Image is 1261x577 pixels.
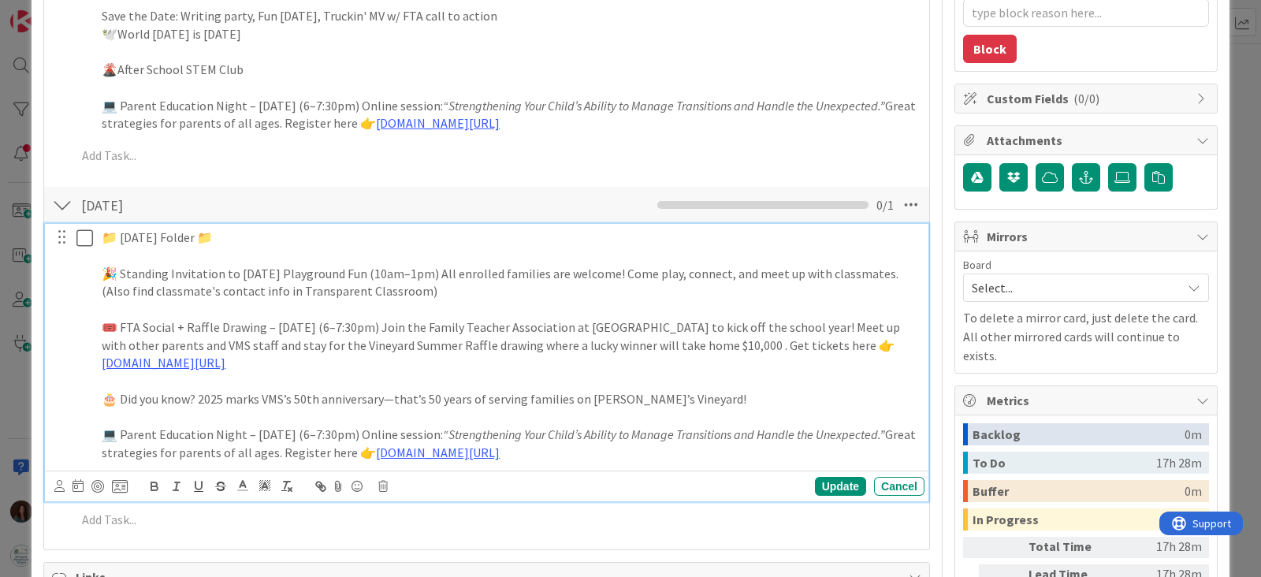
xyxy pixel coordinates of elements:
[1185,480,1202,502] div: 0m
[963,35,1017,63] button: Block
[376,445,500,460] a: [DOMAIN_NAME][URL]
[102,229,918,247] p: 📁 [DATE] Folder 📁
[874,477,924,496] div: Cancel
[1029,537,1115,558] div: Total Time
[1122,537,1202,558] div: 17h 28m
[973,508,1185,530] div: In Progress
[973,480,1185,502] div: Buffer
[443,98,885,114] em: “Strengthening Your Child’s Ability to Manage Transitions and Handle the Unexpected.”
[102,97,918,132] p: 💻 Parent Education Night – [DATE] (6–7:30pm) Online session: Great strategies for parents of all ...
[963,308,1209,365] p: To delete a mirror card, just delete the card. All other mirrored cards will continue to exists.
[973,423,1185,445] div: Backlog
[987,89,1188,108] span: Custom Fields
[102,318,918,372] p: 🎟️ FTA Social + Raffle Drawing – [DATE] (6–7:30pm) Join the Family Teacher Association at [GEOGRA...
[102,355,225,370] a: [DOMAIN_NAME][URL]
[876,195,894,214] span: 0 / 1
[987,227,1188,246] span: Mirrors
[1156,452,1202,474] div: 17h 28m
[443,426,885,442] em: “Strengthening Your Child’s Ability to Manage Transitions and Handle the Unexpected.”
[815,477,866,496] div: Update
[102,25,918,43] p: 🕊️World [DATE] is [DATE]
[973,452,1156,474] div: To Do
[987,391,1188,410] span: Metrics
[102,265,918,300] p: 🎉 Standing Invitation to [DATE] Playground Fun (10am–1pm) All enrolled families are welcome! Come...
[972,277,1174,299] span: Select...
[76,191,430,219] input: Add Checklist...
[33,2,72,21] span: Support
[102,61,918,79] p: 🌋After School STEM Club
[1185,508,1202,530] div: 0m
[1185,423,1202,445] div: 0m
[102,426,918,461] p: 💻 Parent Education Night – [DATE] (6–7:30pm) Online session: Great strategies for parents of all ...
[376,115,500,131] a: [DOMAIN_NAME][URL]
[102,7,918,25] p: Save the Date: Writing party, Fun [DATE], Truckin' MV w/ FTA call to action
[102,390,918,408] p: 🎂 Did you know? 2025 marks VMS’s 50th anniversary—that’s 50 years of serving families on [PERSON_...
[963,259,991,270] span: Board
[1073,91,1099,106] span: ( 0/0 )
[987,131,1188,150] span: Attachments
